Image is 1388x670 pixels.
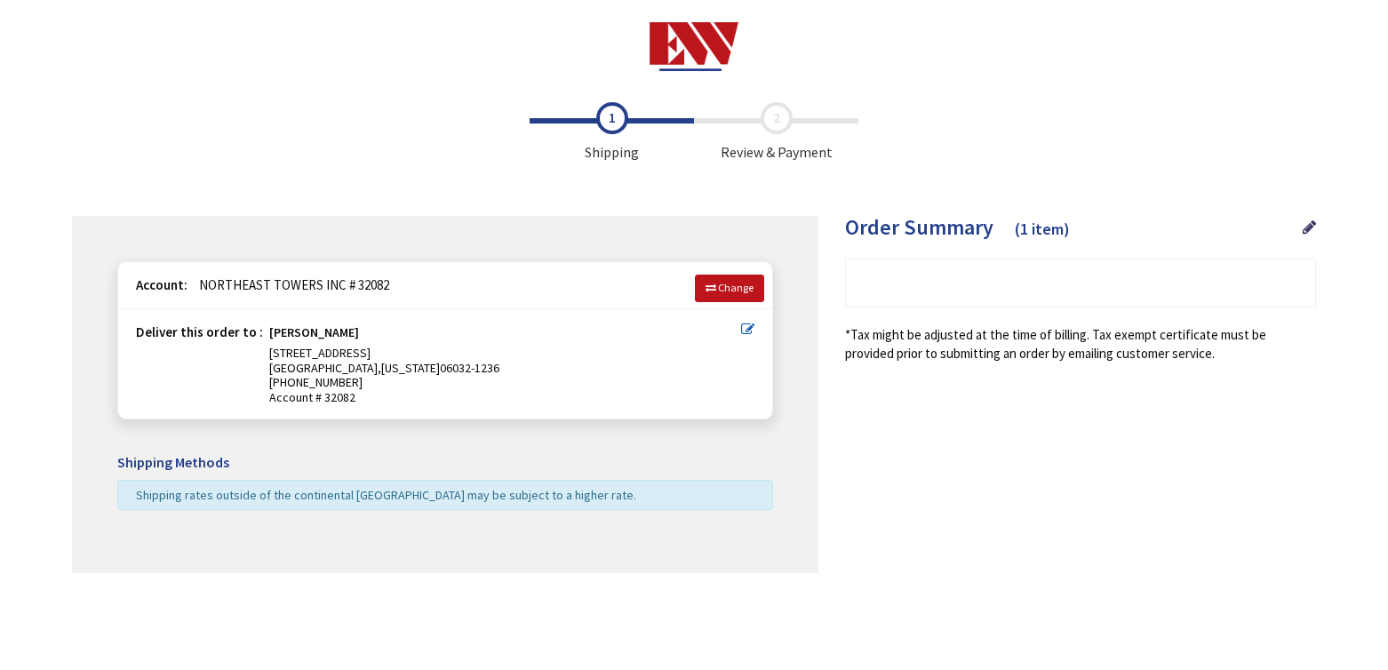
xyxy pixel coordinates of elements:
[269,360,381,376] span: [GEOGRAPHIC_DATA],
[190,276,389,293] span: NORTHEAST TOWERS INC # 32082
[269,325,359,346] strong: [PERSON_NAME]
[1015,219,1070,239] span: (1 item)
[694,102,858,163] span: Review & Payment
[695,275,764,301] a: Change
[136,323,263,340] strong: Deliver this order to :
[136,487,636,503] span: Shipping rates outside of the continental [GEOGRAPHIC_DATA] may be subject to a higher rate.
[530,102,694,163] span: Shipping
[117,455,773,471] h5: Shipping Methods
[650,22,739,71] img: Electrical Wholesalers, Inc.
[381,360,440,376] span: [US_STATE]
[269,390,741,405] span: Account # 32082
[718,281,754,294] span: Change
[136,276,187,293] strong: Account:
[845,325,1316,363] : *Tax might be adjusted at the time of billing. Tax exempt certificate must be provided prior to s...
[845,213,993,241] span: Order Summary
[269,374,363,390] span: [PHONE_NUMBER]
[440,360,499,376] span: 06032-1236
[269,345,371,361] span: [STREET_ADDRESS]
